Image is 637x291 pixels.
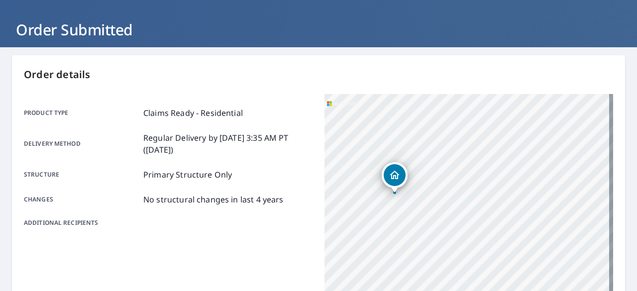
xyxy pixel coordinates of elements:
h1: Order Submitted [12,19,625,40]
p: Structure [24,169,139,181]
p: Changes [24,194,139,205]
p: Product type [24,107,139,119]
div: Dropped pin, building 1, Residential property, 1560 W Capri Ave Mesa, AZ 85202 [382,162,408,193]
p: Order details [24,67,613,82]
p: Regular Delivery by [DATE] 3:35 AM PT ([DATE]) [143,132,313,156]
p: Delivery method [24,132,139,156]
p: No structural changes in last 4 years [143,194,284,205]
p: Primary Structure Only [143,169,232,181]
p: Additional recipients [24,218,139,227]
p: Claims Ready - Residential [143,107,243,119]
